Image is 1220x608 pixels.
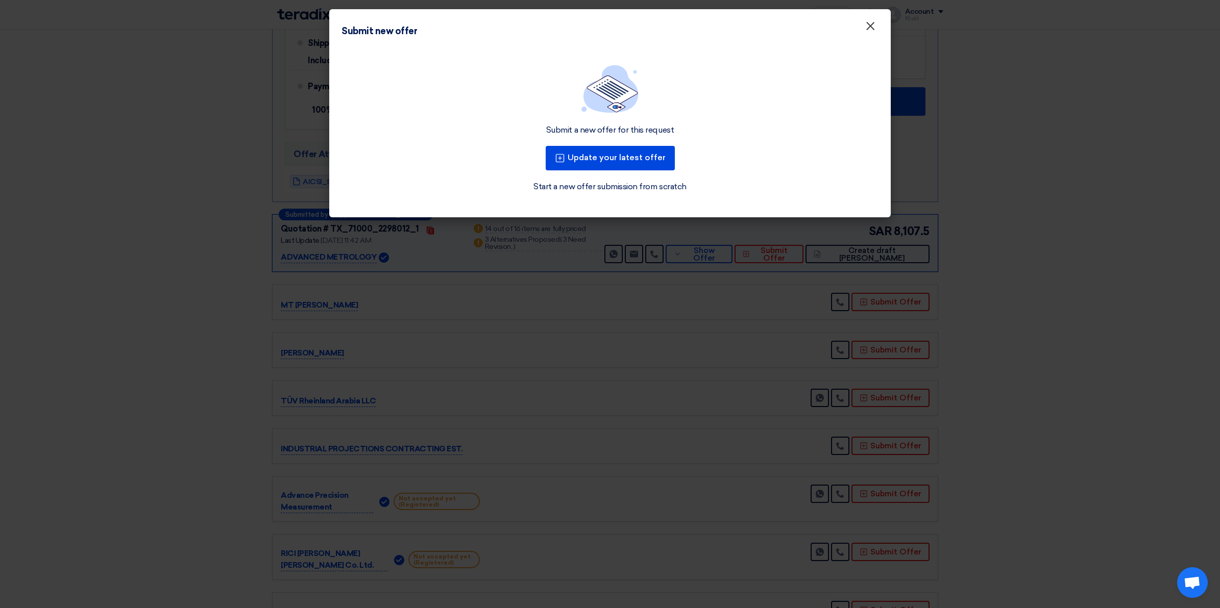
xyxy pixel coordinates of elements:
[533,181,686,193] a: Start a new offer submission from scratch
[546,146,675,170] button: Update your latest offer
[865,18,875,39] span: ×
[1177,567,1208,598] a: Open chat
[546,125,674,136] div: Submit a new offer for this request
[341,24,417,38] div: Submit new offer
[581,65,639,113] img: empty_state_list.svg
[857,16,884,37] button: Close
